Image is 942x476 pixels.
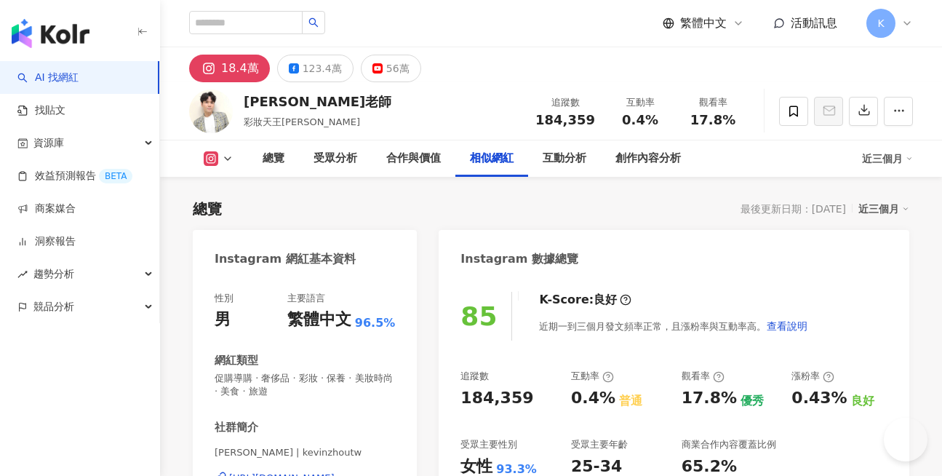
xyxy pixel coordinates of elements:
div: 受眾分析 [314,150,357,167]
div: 追蹤數 [460,370,489,383]
button: 123.4萬 [277,55,354,82]
div: 最後更新日期：[DATE] [741,203,846,215]
div: Instagram 網紅基本資料 [215,251,356,267]
div: 互動率 [612,95,668,110]
div: 近三個月 [858,199,909,218]
iframe: Help Scout Beacon - Open [884,418,927,461]
span: 查看說明 [767,320,807,332]
div: 普通 [619,393,642,409]
div: 漲粉率 [791,370,834,383]
div: 近期一到三個月發文頻率正常，且漲粉率與互動率高。 [539,312,808,341]
span: 184,359 [535,112,595,127]
span: 趨勢分析 [33,258,74,290]
span: 96.5% [355,315,396,331]
span: 促購導購 · 奢侈品 · 彩妝 · 保養 · 美妝時尚 · 美食 · 旅遊 [215,372,395,398]
div: Instagram 數據總覽 [460,251,578,267]
div: 受眾主要年齡 [571,438,628,451]
div: 互動率 [571,370,614,383]
img: KOL Avatar [189,90,233,133]
div: 0.4% [571,387,615,410]
div: 網紅類型 [215,353,258,368]
div: 性別 [215,292,233,305]
div: K-Score : [539,292,631,308]
div: 合作與價值 [386,150,441,167]
div: 觀看率 [685,95,741,110]
div: 18.4萬 [221,58,259,79]
span: 彩妝天王[PERSON_NAME] [244,116,360,127]
div: 創作內容分析 [615,150,681,167]
span: rise [17,269,28,279]
span: 競品分析 [33,290,74,323]
span: 資源庫 [33,127,64,159]
span: 17.8% [690,113,735,127]
a: searchAI 找網紅 [17,71,79,85]
div: 觀看率 [682,370,725,383]
div: 56萬 [386,58,410,79]
div: 總覽 [263,150,284,167]
img: logo [12,19,89,48]
div: 良好 [851,393,874,409]
div: 社群簡介 [215,420,258,435]
div: 17.8% [682,387,737,410]
div: 男 [215,309,231,331]
span: K [877,15,884,31]
div: 商業合作內容覆蓋比例 [682,438,776,451]
div: 追蹤數 [535,95,595,110]
div: 123.4萬 [303,58,342,79]
div: 相似網紅 [470,150,514,167]
a: 找貼文 [17,103,65,118]
button: 56萬 [361,55,421,82]
span: 0.4% [622,113,658,127]
span: search [308,17,319,28]
a: 效益預測報告BETA [17,169,132,183]
div: 受眾主要性別 [460,438,517,451]
button: 查看說明 [766,312,808,341]
a: 洞察報告 [17,234,76,249]
div: 184,359 [460,387,533,410]
div: 優秀 [741,393,764,409]
div: 互動分析 [543,150,586,167]
div: 近三個月 [862,147,913,170]
div: 85 [460,301,497,331]
div: 主要語言 [287,292,325,305]
div: 繁體中文 [287,309,351,331]
span: [PERSON_NAME] | kevinzhoutw [215,446,395,459]
span: 活動訊息 [791,16,837,30]
div: 總覽 [193,199,222,219]
div: 0.43% [791,387,847,410]
span: 繁體中文 [680,15,727,31]
a: 商案媒合 [17,202,76,216]
div: 良好 [594,292,617,308]
button: 18.4萬 [189,55,270,82]
div: [PERSON_NAME]老師 [244,92,391,111]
